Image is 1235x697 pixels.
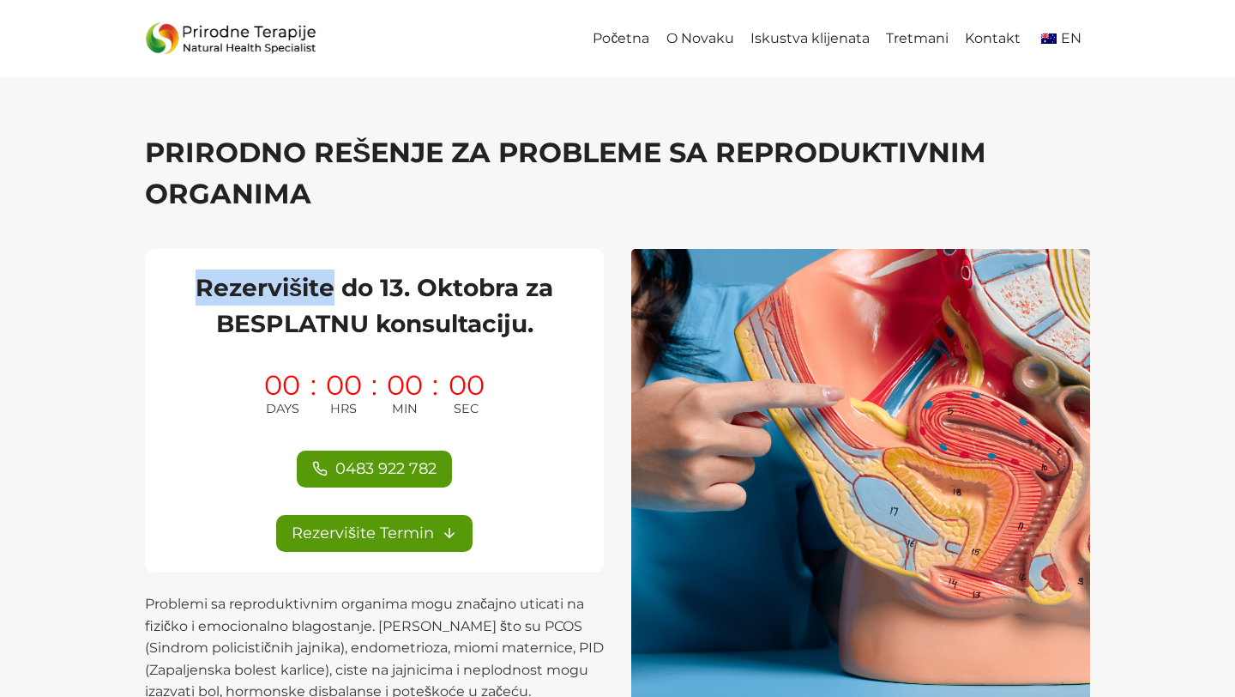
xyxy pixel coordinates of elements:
[1041,33,1057,44] img: English
[266,399,299,419] span: DAYS
[585,20,658,58] a: Početna
[957,20,1029,58] a: Kontakt
[297,451,452,488] a: 0483 922 782
[166,270,583,342] h2: Rezervišite do 13. Oktobra za BESPLATNU konsultaciju.
[387,372,423,399] span: 00
[658,20,742,58] a: O Novaku
[310,372,316,419] span: :
[326,372,362,399] span: 00
[392,399,418,419] span: MIN
[585,20,1090,58] nav: Primary Navigation
[877,20,956,58] a: Tretmani
[742,20,877,58] a: Iskustva klijenata
[330,399,357,419] span: HRS
[145,132,1090,215] h1: PRIRODNO REŠENJE ZA PROBLEME SA REPRODUKTIVNIM ORGANIMA
[1029,20,1090,58] a: en_AUEN
[276,515,473,552] a: Rezervišite Termin
[264,372,300,399] span: 00
[449,372,485,399] span: 00
[335,457,437,482] span: 0483 922 782
[292,521,434,546] span: Rezervišite Termin
[454,399,479,419] span: SEC
[371,372,377,419] span: :
[1061,30,1081,46] span: EN
[432,372,438,419] span: :
[145,18,316,60] img: Prirodne_Terapije_Logo - Prirodne Terapije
